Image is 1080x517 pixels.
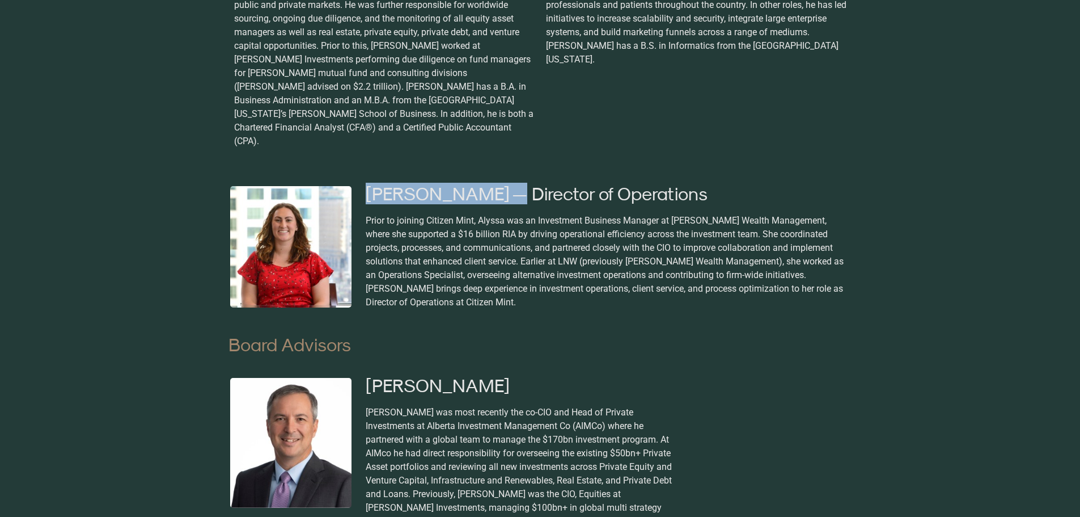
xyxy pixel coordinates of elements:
div: Prior to joining Citizen Mint, Alyssa was an Investment Business Manager at [PERSON_NAME] Wealth ... [366,214,848,309]
h2: [PERSON_NAME] [366,376,848,394]
h2: [PERSON_NAME] — Director of Operations [366,184,848,203]
h2: Board Advisors [228,335,852,354]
